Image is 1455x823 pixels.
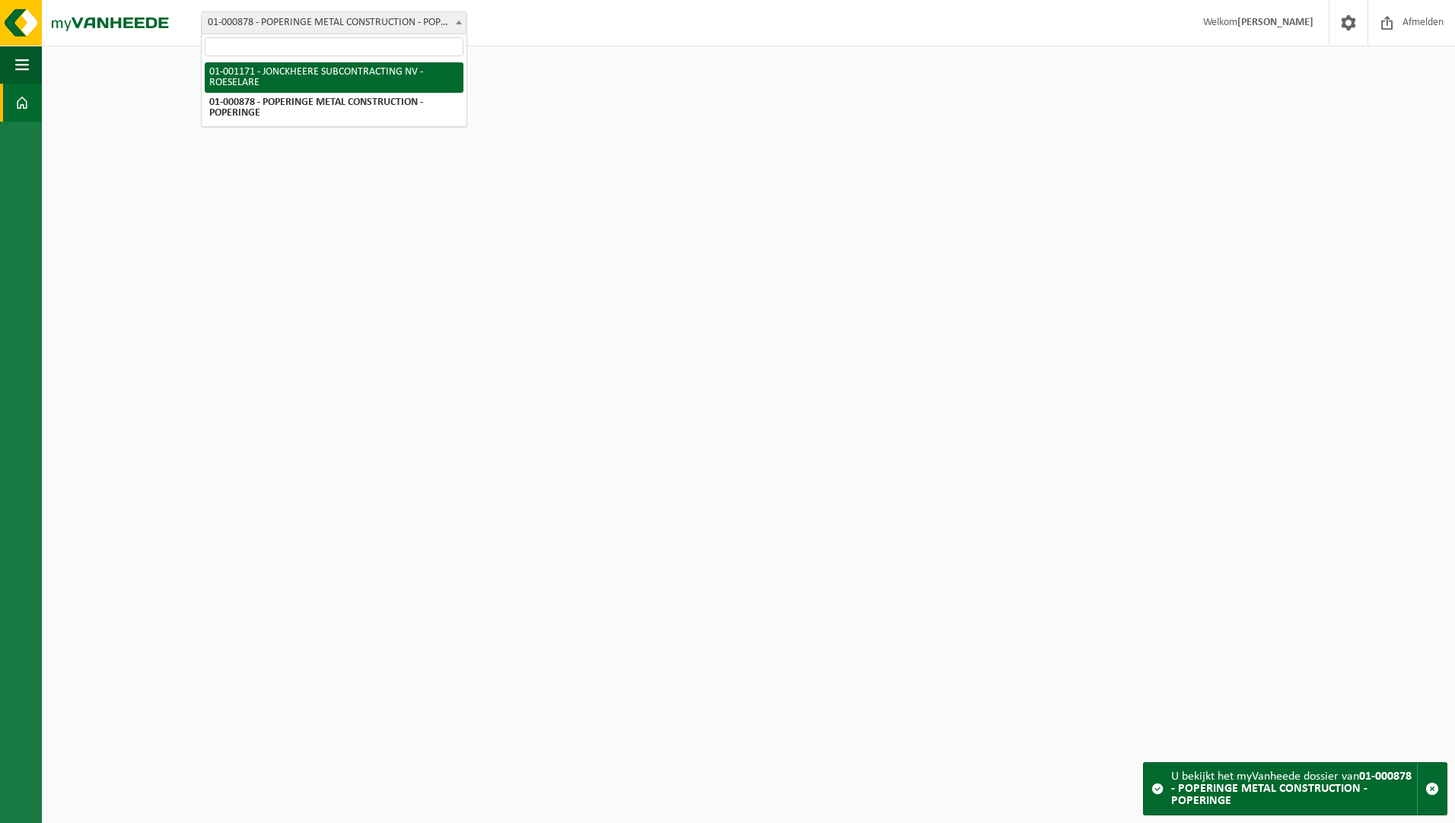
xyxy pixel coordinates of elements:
[1171,763,1417,815] div: U bekijkt het myVanheede dossier van
[1237,17,1313,28] strong: [PERSON_NAME]
[205,62,463,93] li: 01-001171 - JONCKHEERE SUBCONTRACTING NV - ROESELARE
[1171,771,1412,807] strong: 01-000878 - POPERINGE METAL CONSTRUCTION - POPERINGE
[205,93,463,123] li: 01-000878 - POPERINGE METAL CONSTRUCTION - POPERINGE
[202,12,466,33] span: 01-000878 - POPERINGE METAL CONSTRUCTION - POPERINGE
[201,11,467,34] span: 01-000878 - POPERINGE METAL CONSTRUCTION - POPERINGE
